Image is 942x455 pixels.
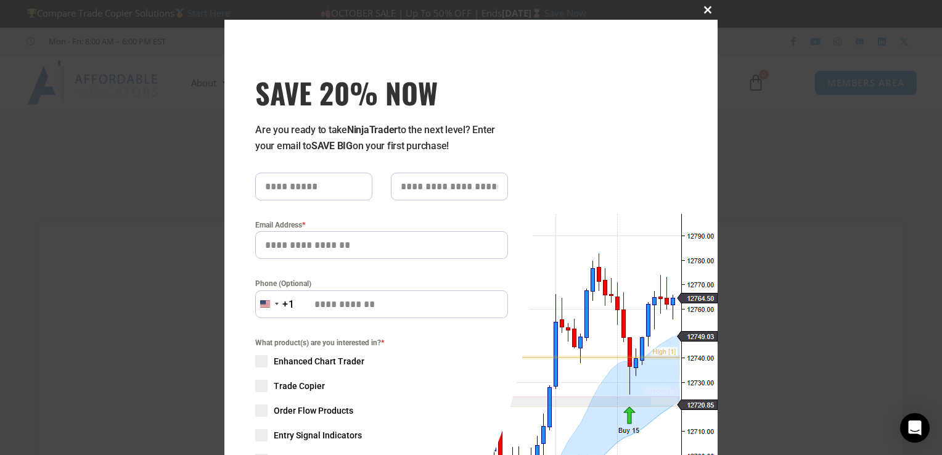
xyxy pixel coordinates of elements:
label: Email Address [255,219,508,231]
label: Enhanced Chart Trader [255,355,508,367]
div: Open Intercom Messenger [900,413,930,443]
span: What product(s) are you interested in? [255,337,508,349]
span: Entry Signal Indicators [274,429,362,441]
button: Selected country [255,290,295,318]
strong: SAVE BIG [311,140,353,152]
label: Order Flow Products [255,404,508,417]
label: Entry Signal Indicators [255,429,508,441]
label: Trade Copier [255,380,508,392]
p: Are you ready to take to the next level? Enter your email to on your first purchase! [255,122,508,154]
span: Order Flow Products [274,404,353,417]
div: +1 [282,297,295,313]
strong: NinjaTrader [347,124,398,136]
span: Trade Copier [274,380,325,392]
label: Phone (Optional) [255,277,508,290]
h3: SAVE 20% NOW [255,75,508,110]
span: Enhanced Chart Trader [274,355,364,367]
